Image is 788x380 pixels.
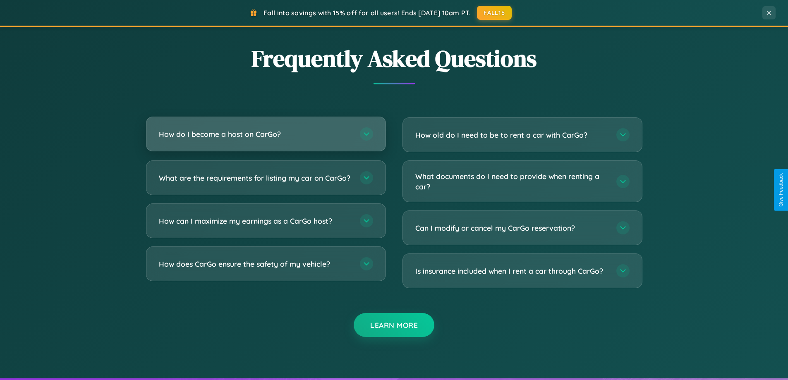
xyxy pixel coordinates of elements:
[159,129,352,139] h3: How do I become a host on CarGo?
[159,173,352,183] h3: What are the requirements for listing my car on CarGo?
[778,173,784,207] div: Give Feedback
[415,130,608,140] h3: How old do I need to be to rent a car with CarGo?
[159,259,352,269] h3: How does CarGo ensure the safety of my vehicle?
[477,6,512,20] button: FALL15
[415,266,608,276] h3: Is insurance included when I rent a car through CarGo?
[415,223,608,233] h3: Can I modify or cancel my CarGo reservation?
[263,9,471,17] span: Fall into savings with 15% off for all users! Ends [DATE] 10am PT.
[159,216,352,226] h3: How can I maximize my earnings as a CarGo host?
[415,171,608,191] h3: What documents do I need to provide when renting a car?
[354,313,434,337] button: Learn More
[146,43,642,74] h2: Frequently Asked Questions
